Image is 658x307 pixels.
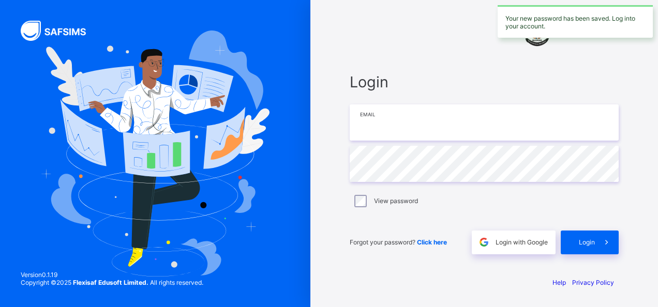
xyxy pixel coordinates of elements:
strong: Flexisaf Edusoft Limited. [73,279,148,286]
span: Forgot your password? [350,238,447,246]
span: Login [350,73,619,91]
a: Help [552,279,566,286]
label: View password [374,197,418,205]
img: Hero Image [41,30,270,276]
span: Login [579,238,595,246]
span: Login with Google [496,238,548,246]
img: google.396cfc9801f0270233282035f929180a.svg [478,236,490,248]
span: Copyright © 2025 All rights reserved. [21,279,203,286]
a: Privacy Policy [572,279,614,286]
img: SAFSIMS Logo [21,21,98,41]
span: Version 0.1.19 [21,271,203,279]
div: Your new password has been saved. Log into your account. [498,5,653,38]
a: Click here [417,238,447,246]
